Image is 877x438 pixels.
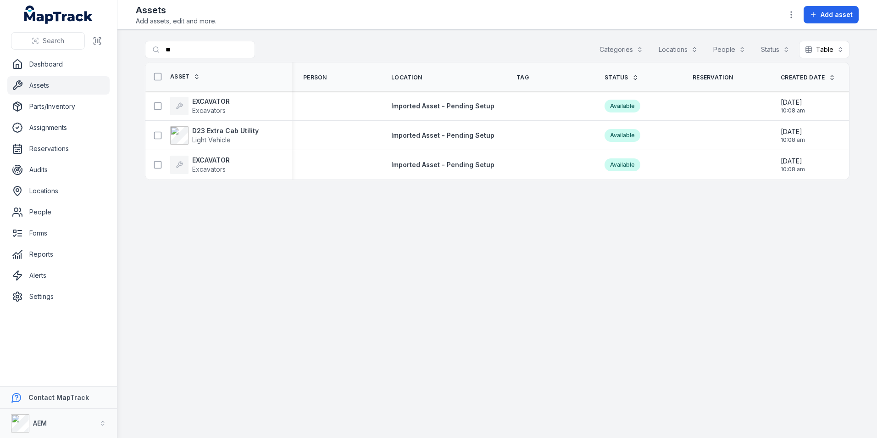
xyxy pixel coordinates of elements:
button: Add asset [804,6,859,23]
span: [DATE] [781,127,805,136]
strong: EXCAVATOR [192,97,230,106]
span: Light Vehicle [192,136,231,144]
time: 20/08/2025, 10:08:45 am [781,98,805,114]
div: Available [605,129,640,142]
span: Imported Asset - Pending Setup [391,102,494,110]
a: D23 Extra Cab UtilityLight Vehicle [170,126,259,145]
button: Search [11,32,85,50]
a: Reports [7,245,110,264]
div: Available [605,158,640,171]
span: Imported Asset - Pending Setup [391,161,494,168]
a: Forms [7,224,110,242]
strong: D23 Extra Cab Utility [192,126,259,135]
a: Audits [7,161,110,179]
span: Add assets, edit and more. [136,17,216,26]
time: 20/08/2025, 10:08:45 am [781,157,805,173]
span: 10:08 am [781,136,805,144]
a: MapTrack [24,6,93,24]
a: EXCAVATORExcavators [170,97,230,115]
strong: Contact MapTrack [28,393,89,401]
span: [DATE] [781,157,805,166]
span: Status [605,74,628,81]
span: Search [43,36,64,45]
h2: Assets [136,4,216,17]
span: Tag [516,74,529,81]
a: Assets [7,76,110,95]
span: Excavators [192,165,226,173]
span: 10:08 am [781,107,805,114]
a: People [7,203,110,221]
a: Parts/Inventory [7,97,110,116]
span: Reservation [693,74,733,81]
a: Settings [7,287,110,306]
a: Imported Asset - Pending Setup [391,101,494,111]
a: Created Date [781,74,835,81]
div: Available [605,100,640,112]
a: Imported Asset - Pending Setup [391,131,494,140]
a: Alerts [7,266,110,285]
a: Dashboard [7,55,110,73]
strong: AEM [33,419,47,427]
button: People [707,41,751,58]
time: 20/08/2025, 10:08:45 am [781,127,805,144]
span: Person [303,74,327,81]
span: Imported Asset - Pending Setup [391,131,494,139]
button: Locations [653,41,704,58]
span: [DATE] [781,98,805,107]
span: Created Date [781,74,825,81]
a: Assignments [7,118,110,137]
button: Status [755,41,795,58]
span: Add asset [821,10,853,19]
span: Location [391,74,422,81]
strong: EXCAVATOR [192,156,230,165]
a: Locations [7,182,110,200]
a: Reservations [7,140,110,158]
span: Excavators [192,107,226,114]
button: Categories [594,41,649,58]
a: EXCAVATORExcavators [170,156,230,174]
a: Imported Asset - Pending Setup [391,160,494,169]
a: Status [605,74,638,81]
span: 10:08 am [781,166,805,173]
span: Asset [170,73,190,80]
a: Asset [170,73,200,80]
button: Table [799,41,849,58]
